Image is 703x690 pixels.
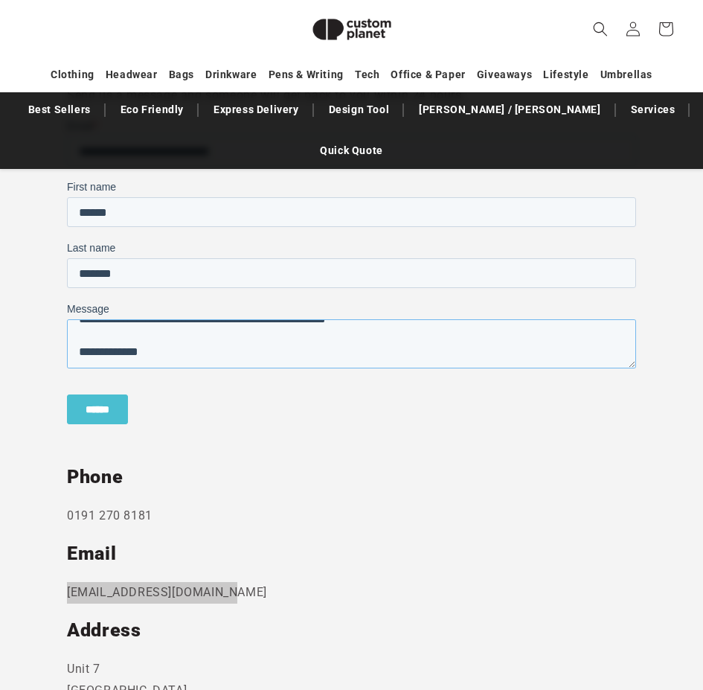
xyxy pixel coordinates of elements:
a: Eco Friendly [113,97,191,123]
a: Umbrellas [600,62,652,88]
a: Services [623,97,683,123]
iframe: Chat Widget [455,529,703,690]
img: Custom Planet [300,6,404,53]
a: Pens & Writing [269,62,344,88]
a: Best Sellers [21,97,98,123]
h2: Email [67,542,636,566]
a: Express Delivery [206,97,306,123]
h2: Address [67,619,636,642]
a: Headwear [106,62,158,88]
a: Giveaways [477,62,532,88]
h2: Phone [67,465,636,489]
a: [PERSON_NAME] / [PERSON_NAME] [411,97,608,123]
a: Quick Quote [312,138,391,164]
a: Drinkware [205,62,257,88]
a: Bags [169,62,194,88]
a: Clothing [51,62,94,88]
a: Office & Paper [391,62,465,88]
p: 0191 270 8181 [67,505,636,527]
a: Tech [355,62,379,88]
a: Lifestyle [543,62,588,88]
iframe: Form 0 [67,118,636,450]
p: [EMAIL_ADDRESS][DOMAIN_NAME] [67,582,636,604]
summary: Search [584,13,617,45]
a: Design Tool [321,97,397,123]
